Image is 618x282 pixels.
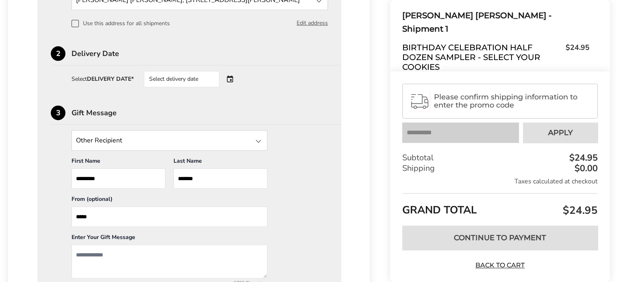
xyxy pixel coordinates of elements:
div: 3 [51,105,65,120]
div: Select [72,76,134,82]
button: Edit address [297,19,328,28]
div: GRAND TOTAL [402,193,598,220]
span: Birthday Celebration Half Dozen Sampler - Select Your Cookies [402,43,562,72]
div: Delivery Date [72,50,341,57]
div: Subtotal [402,153,598,163]
button: Apply [523,123,598,143]
a: Back to Cart [472,261,529,270]
label: Use this address for all shipments [72,20,170,27]
div: 2 [51,46,65,61]
input: Last Name [173,168,267,189]
div: Enter Your Gift Message [72,233,267,245]
a: Birthday Celebration Half Dozen Sampler - Select Your Cookies$24.95 [402,43,590,72]
div: Last Name [173,157,267,168]
div: From (optional) [72,195,267,207]
input: State [72,130,267,151]
input: First Name [72,168,165,189]
button: Continue to Payment [402,226,598,250]
div: First Name [72,157,165,168]
div: Taxes calculated at checkout [402,177,598,186]
strong: DELIVERY DATE* [87,75,134,83]
span: $24.95 [561,203,598,217]
textarea: Add a message [72,245,267,278]
input: From [72,207,267,227]
span: Please confirm shipping information to enter the promo code [434,93,590,109]
span: Apply [548,129,573,136]
div: Shipment 1 [402,9,590,36]
div: Select delivery date [144,71,219,87]
div: $24.95 [567,153,598,162]
span: $24.95 [562,43,590,70]
div: Shipping [402,163,598,174]
div: Gift Message [72,109,341,116]
div: $0.00 [572,164,598,173]
span: [PERSON_NAME] [PERSON_NAME] - [402,11,552,20]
